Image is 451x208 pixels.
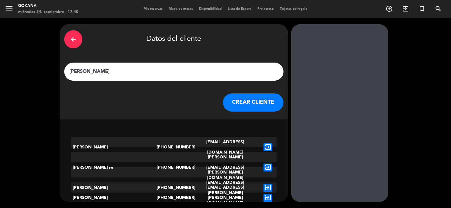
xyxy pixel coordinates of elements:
[191,137,260,158] div: [EMAIL_ADDRESS][DOMAIN_NAME]
[254,7,277,11] span: Pre-acceso
[69,67,279,76] input: Escriba nombre, correo electrónico o número de teléfono...
[264,194,272,202] i: exit_to_app
[418,5,426,12] i: turned_in_not
[18,9,78,15] div: miércoles 24. septiembre - 17:40
[5,4,14,13] i: menu
[71,152,157,183] div: [PERSON_NAME] re
[435,5,442,12] i: search
[277,7,310,11] span: Tarjetas de regalo
[191,152,260,183] div: [PERSON_NAME][EMAIL_ADDRESS][DOMAIN_NAME]
[166,7,196,11] span: Mapa de mesas
[141,7,166,11] span: Mis reservas
[71,137,157,158] div: [PERSON_NAME]
[196,7,225,11] span: Disponibilidad
[264,143,272,151] i: exit_to_app
[64,29,284,50] div: Datos del cliente
[402,5,409,12] i: exit_to_app
[264,164,272,171] i: exit_to_app
[18,3,78,9] div: GOKANA
[157,137,191,158] div: [PHONE_NUMBER]
[225,7,254,11] span: Lista de Espera
[157,152,191,183] div: [PHONE_NUMBER]
[70,36,77,43] i: arrow_back
[223,93,284,112] button: CREAR CLIENTE
[5,4,14,15] button: menu
[386,5,393,12] i: add_circle_outline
